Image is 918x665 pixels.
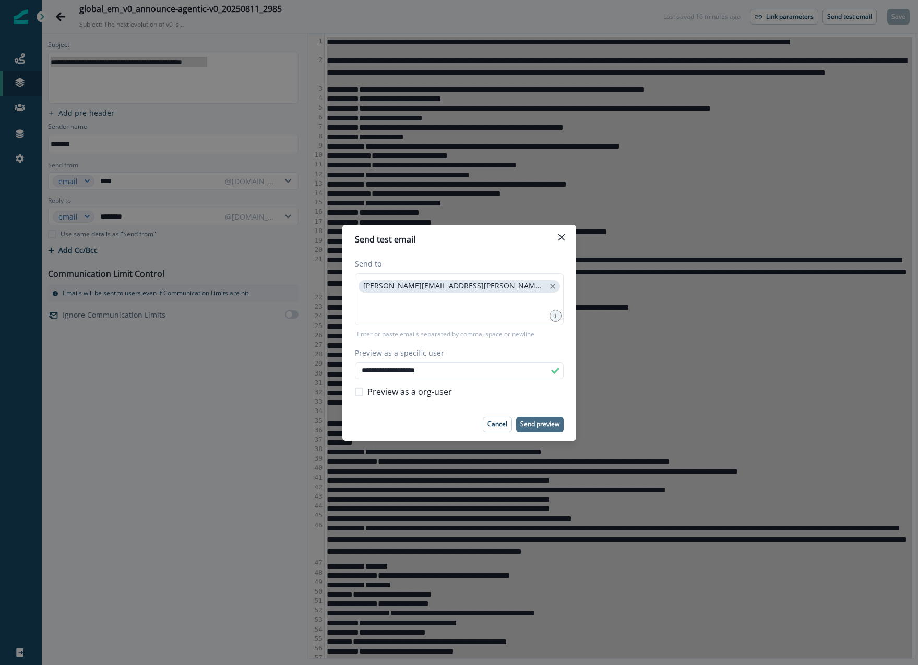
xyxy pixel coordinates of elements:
[550,310,562,322] div: 1
[355,347,557,358] label: Preview as a specific user
[363,282,545,291] p: [PERSON_NAME][EMAIL_ADDRESS][PERSON_NAME][DOMAIN_NAME]
[553,229,570,246] button: Close
[487,420,507,428] p: Cancel
[355,330,537,339] p: Enter or paste emails separated by comma, space or newline
[355,233,415,246] p: Send test email
[367,385,452,398] span: Preview as a org-user
[355,258,557,269] label: Send to
[548,281,557,292] button: close
[520,420,559,428] p: Send preview
[516,417,564,432] button: Send preview
[483,417,512,432] button: Cancel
